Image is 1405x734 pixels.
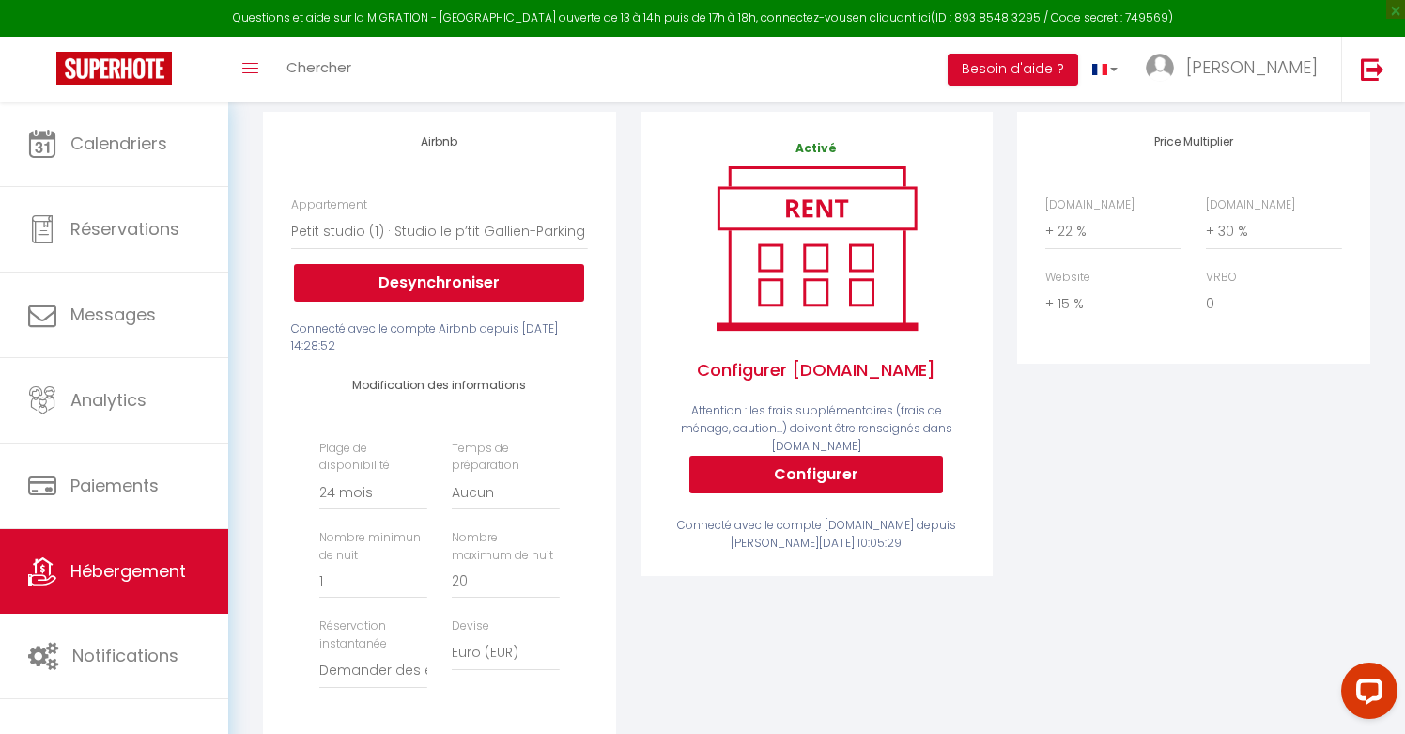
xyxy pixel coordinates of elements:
span: Configurer [DOMAIN_NAME] [669,338,965,402]
label: Nombre minimun de nuit [319,529,427,565]
img: logout [1361,57,1384,81]
img: rent.png [697,158,936,338]
label: Devise [452,617,489,635]
label: Nombre maximum de nuit [452,529,560,565]
div: Connecté avec le compte [DOMAIN_NAME] depuis [PERSON_NAME][DATE] 10:05:29 [669,517,965,553]
label: VRBO [1206,269,1237,287]
a: en cliquant ici [853,9,931,25]
a: Chercher [272,37,365,102]
iframe: LiveChat chat widget [1326,655,1405,734]
span: Analytics [70,388,147,412]
div: Connecté avec le compte Airbnb depuis [DATE] 14:28:52 [291,320,587,356]
button: Besoin d'aide ? [948,54,1078,86]
h4: Modification des informations [319,379,559,392]
span: Calendriers [70,132,167,155]
h4: Price Multiplier [1045,135,1341,148]
label: Temps de préparation [452,440,560,476]
span: Paiements [70,474,159,497]
span: Réservations [70,217,179,241]
label: Réservation instantanée [319,617,427,653]
label: [DOMAIN_NAME] [1045,196,1135,214]
img: ... [1146,54,1174,82]
button: Configurer [689,456,943,493]
label: Appartement [291,196,367,214]
a: ... [PERSON_NAME] [1132,37,1341,102]
span: Chercher [286,57,351,77]
h4: Airbnb [291,135,587,148]
span: Notifications [72,644,178,667]
img: Super Booking [56,52,172,85]
label: Plage de disponibilité [319,440,427,476]
label: Website [1045,269,1090,287]
span: Messages [70,303,156,326]
span: Hébergement [70,559,186,583]
p: Activé [669,140,965,158]
label: [DOMAIN_NAME] [1206,196,1295,214]
span: Attention : les frais supplémentaires (frais de ménage, caution...) doivent être renseignés dans ... [681,402,952,454]
button: Desynchroniser [294,264,584,302]
span: [PERSON_NAME] [1186,55,1318,79]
